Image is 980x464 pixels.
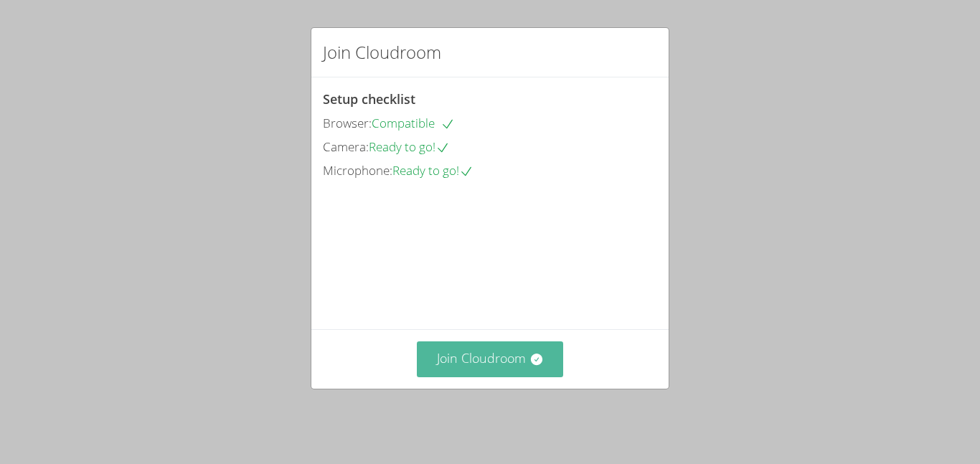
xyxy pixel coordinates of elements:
span: Browser: [323,115,372,131]
span: Setup checklist [323,90,415,108]
span: Microphone: [323,162,392,179]
h2: Join Cloudroom [323,39,441,65]
span: Camera: [323,138,369,155]
span: Compatible [372,115,455,131]
span: Ready to go! [392,162,473,179]
button: Join Cloudroom [417,341,564,377]
span: Ready to go! [369,138,450,155]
